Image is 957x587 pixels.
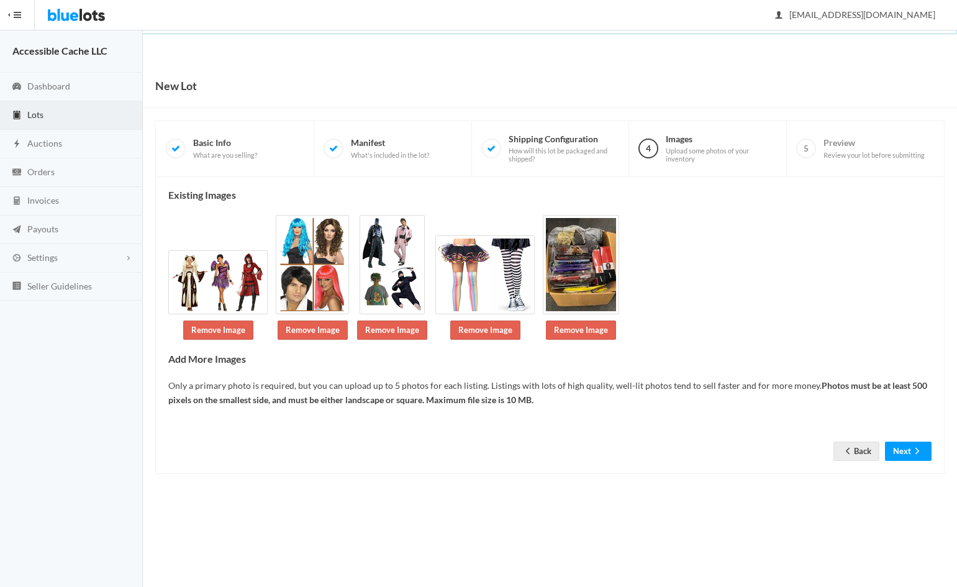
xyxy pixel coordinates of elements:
[168,379,932,407] p: Only a primary photo is required, but you can upload up to 5 photos for each listing. Listings wi...
[776,9,935,20] span: [EMAIL_ADDRESS][DOMAIN_NAME]
[11,224,23,236] ion-icon: paper plane
[11,196,23,207] ion-icon: calculator
[193,151,257,160] span: What are you selling?
[666,147,776,163] span: Upload some photos of your inventory
[351,151,429,160] span: What's included in the lot?
[509,134,619,163] span: Shipping Configuration
[11,81,23,93] ion-icon: speedometer
[27,195,59,206] span: Invoices
[278,321,348,340] a: Remove Image
[12,45,107,57] strong: Accessible Cache LLC
[193,137,257,159] span: Basic Info
[543,215,619,314] img: 5e975f9d-3aad-416a-b1a3-6fd2161a1cce-1754521059.jpeg
[168,250,268,314] img: 19212a95-b127-4425-b01c-2f6b0df2423b-1754521056.jpg
[11,281,23,293] ion-icon: list box
[823,151,925,160] span: Review your lot before submitting
[168,353,932,365] h4: Add More Images
[435,235,535,314] img: 7ecb8752-0f8f-453a-b922-699694554b34-1754521058.jpg
[450,321,520,340] a: Remove Image
[911,446,923,458] ion-icon: arrow forward
[27,281,92,291] span: Seller Guidelines
[27,109,43,120] span: Lots
[666,134,776,163] span: Images
[357,321,427,340] a: Remove Image
[155,76,197,95] h1: New Lot
[11,253,23,265] ion-icon: cog
[885,442,932,461] button: Nextarrow forward
[833,442,879,461] a: arrow backBack
[11,139,23,150] ion-icon: flash
[27,252,58,263] span: Settings
[823,137,925,159] span: Preview
[11,110,23,122] ion-icon: clipboard
[509,147,619,163] span: How will this lot be packaged and shipped?
[638,139,658,158] span: 4
[27,166,55,177] span: Orders
[183,321,253,340] a: Remove Image
[27,81,70,91] span: Dashboard
[360,215,425,314] img: 9c5e376b-4b4a-4931-861f-f59a05afedef-1754521058.jpg
[276,215,349,314] img: f944b9e7-ead8-4440-bc9c-dc16b3392a07-1754521057.jpg
[796,139,816,158] span: 5
[841,446,854,458] ion-icon: arrow back
[168,189,932,201] h4: Existing Images
[27,224,58,234] span: Payouts
[546,321,616,340] a: Remove Image
[27,138,62,148] span: Auctions
[773,10,785,22] ion-icon: person
[11,167,23,179] ion-icon: cash
[168,380,927,405] b: Photos must be at least 500 pixels on the smallest side, and must be either landscape or square. ...
[351,137,429,159] span: Manifest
